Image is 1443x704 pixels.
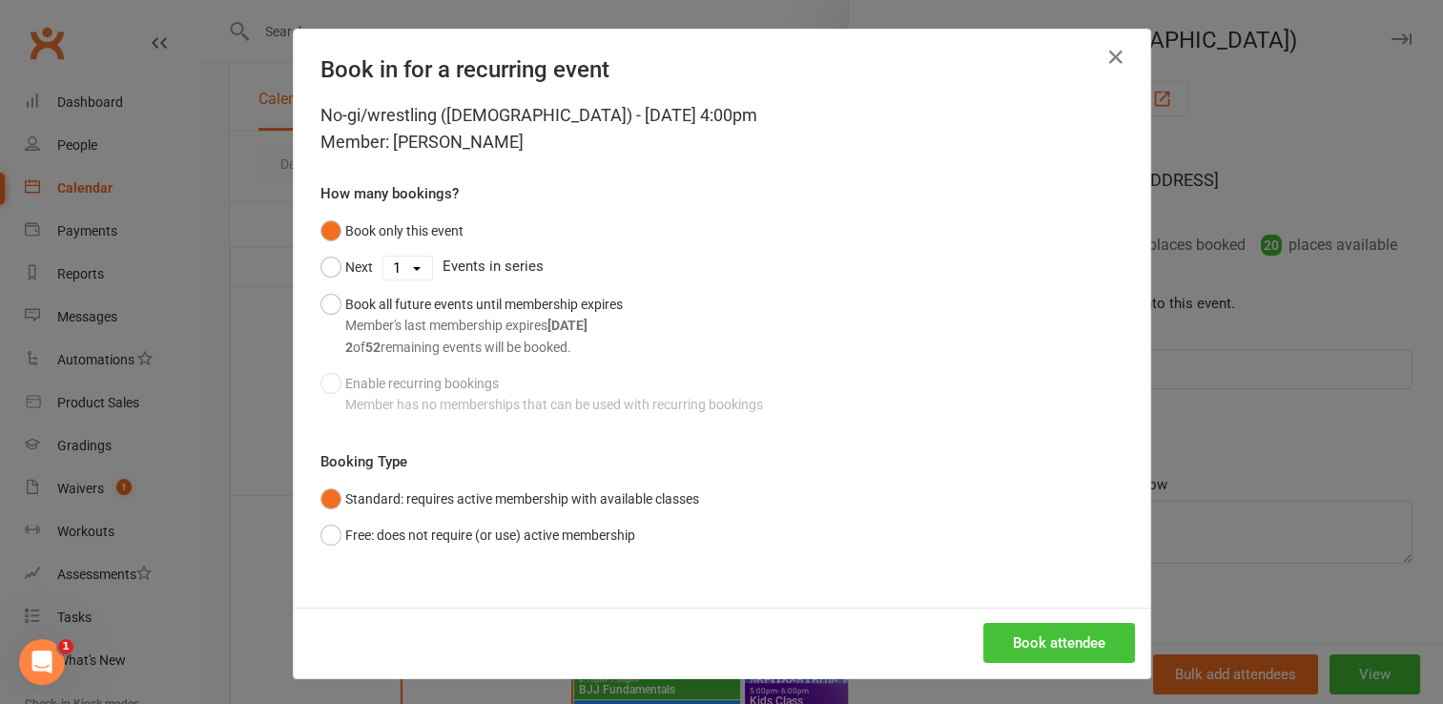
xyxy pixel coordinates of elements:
[320,249,373,285] button: Next
[345,294,623,358] div: Book all future events until membership expires
[320,213,464,249] button: Book only this event
[345,340,353,355] strong: 2
[320,249,1123,285] div: Events in series
[58,639,73,654] span: 1
[1101,42,1131,72] button: Close
[320,517,635,553] button: Free: does not require (or use) active membership
[320,286,623,365] button: Book all future events until membership expiresMember's last membership expires[DATE]2of52remaini...
[19,639,65,685] iframe: Intercom live chat
[320,56,1123,83] h4: Book in for a recurring event
[320,182,459,205] label: How many bookings?
[320,102,1123,155] div: No-gi/wrestling ([DEMOGRAPHIC_DATA]) - [DATE] 4:00pm Member: [PERSON_NAME]
[365,340,381,355] strong: 52
[320,481,699,517] button: Standard: requires active membership with available classes
[547,318,588,333] strong: [DATE]
[320,450,407,473] label: Booking Type
[983,623,1135,663] button: Book attendee
[345,337,623,358] div: of remaining events will be booked.
[345,315,623,336] div: Member's last membership expires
